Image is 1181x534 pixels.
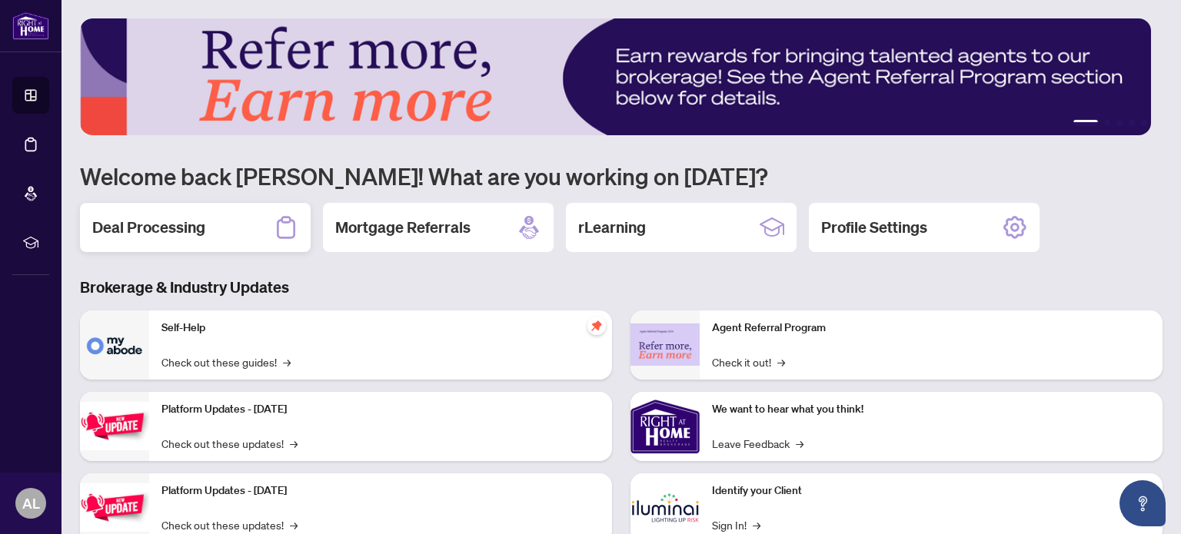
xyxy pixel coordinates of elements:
img: Agent Referral Program [630,323,700,366]
h2: rLearning [578,217,646,238]
span: AL [22,493,40,514]
h1: Welcome back [PERSON_NAME]! What are you working on [DATE]? [80,161,1163,191]
a: Check it out!→ [712,353,785,370]
button: 3 [1116,120,1123,126]
img: logo [12,12,49,40]
h2: Mortgage Referrals [335,217,471,238]
p: Platform Updates - [DATE] [161,401,600,418]
h3: Brokerage & Industry Updates [80,277,1163,298]
span: pushpin [587,317,606,335]
span: → [753,516,760,533]
img: Platform Updates - July 21, 2025 [80,402,149,450]
p: Agent Referral Program [712,320,1150,337]
a: Sign In!→ [712,516,760,533]
p: Self-Help [161,320,600,337]
span: → [283,353,291,370]
span: → [796,435,803,452]
img: Self-Help [80,310,149,380]
p: Identify your Client [712,483,1150,499]
h2: Profile Settings [821,217,927,238]
a: Check out these guides!→ [161,353,291,370]
span: → [290,516,298,533]
img: We want to hear what you think! [630,392,700,461]
button: 4 [1129,120,1135,126]
button: Open asap [1119,480,1166,526]
p: We want to hear what you think! [712,401,1150,418]
button: 2 [1104,120,1110,126]
button: 1 [1073,120,1098,126]
span: → [777,353,785,370]
img: Slide 0 [80,18,1151,135]
img: Platform Updates - July 8, 2025 [80,483,149,532]
p: Platform Updates - [DATE] [161,483,600,499]
a: Check out these updates!→ [161,516,298,533]
span: → [290,435,298,452]
button: 5 [1141,120,1147,126]
a: Leave Feedback→ [712,435,803,452]
h2: Deal Processing [92,217,205,238]
a: Check out these updates!→ [161,435,298,452]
